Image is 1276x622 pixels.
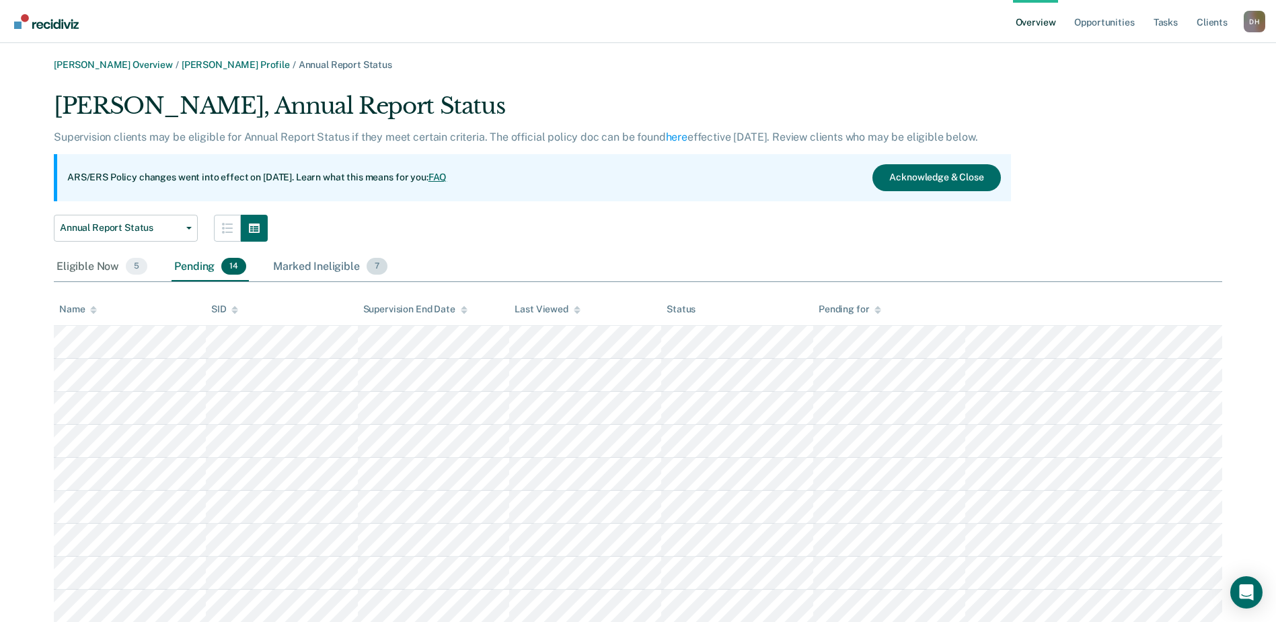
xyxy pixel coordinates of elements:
[667,304,696,315] div: Status
[428,172,447,182] a: FAQ
[221,258,246,275] span: 14
[290,59,299,70] span: /
[1230,576,1263,609] div: Open Intercom Messenger
[515,304,580,315] div: Last Viewed
[211,304,239,315] div: SID
[299,59,392,70] span: Annual Report Status
[59,304,97,315] div: Name
[367,258,387,275] span: 7
[819,304,881,315] div: Pending for
[14,14,79,29] img: Recidiviz
[54,92,1011,131] div: [PERSON_NAME], Annual Report Status
[666,131,687,143] a: here
[126,258,147,275] span: 5
[60,222,181,234] span: Annual Report Status
[54,59,173,70] a: [PERSON_NAME] Overview
[872,164,1000,191] button: Acknowledge & Close
[54,252,150,282] div: Eligible Now5
[173,59,182,70] span: /
[54,215,198,242] button: Annual Report Status
[363,304,467,315] div: Supervision End Date
[67,171,447,184] p: ARS/ERS Policy changes went into effect on [DATE]. Learn what this means for you:
[54,131,977,143] p: Supervision clients may be eligible for Annual Report Status if they meet certain criteria. The o...
[172,252,249,282] div: Pending14
[1244,11,1265,32] button: Profile dropdown button
[270,252,390,282] div: Marked Ineligible7
[182,59,290,70] a: [PERSON_NAME] Profile
[1244,11,1265,32] div: D H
